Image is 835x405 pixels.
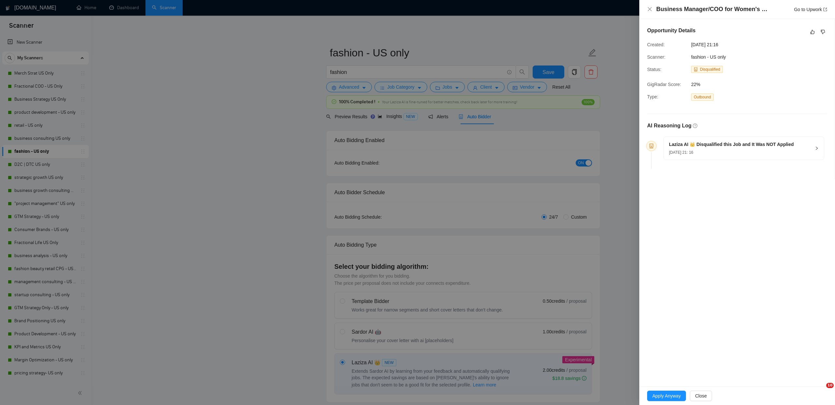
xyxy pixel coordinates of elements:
[649,144,654,148] span: robot
[647,122,691,130] h5: AI Reasoning Log
[669,150,693,155] span: [DATE] 21: 16
[691,41,789,48] span: [DATE] 21:16
[819,28,827,36] button: dislike
[826,383,834,388] span: 10
[647,391,686,401] button: Apply Anyway
[647,82,681,87] span: GigRadar Score:
[656,5,770,13] h4: Business Manager/COO for Women's Luxury Clothing Brand
[694,67,698,71] span: robot
[810,29,815,35] span: like
[691,81,789,88] span: 22%
[815,146,819,150] span: right
[693,123,697,128] span: question-circle
[691,94,714,101] span: Outbound
[823,7,827,11] span: export
[794,7,827,12] a: Go to Upworkexport
[809,28,816,36] button: like
[652,392,681,399] span: Apply Anyway
[821,29,825,35] span: dislike
[691,54,726,60] span: fashion - US only
[669,141,794,148] h5: Laziza AI 👑 Disqualified this Job and It Was NOT Applied
[647,94,658,99] span: Type:
[690,391,712,401] button: Close
[695,392,707,399] span: Close
[647,54,665,60] span: Scanner:
[647,27,695,35] h5: Opportunity Details
[647,7,652,12] span: close
[647,7,652,12] button: Close
[813,383,828,398] iframe: Intercom live chat
[647,67,661,72] span: Status:
[700,67,720,72] span: Disqualified
[647,42,665,47] span: Created:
